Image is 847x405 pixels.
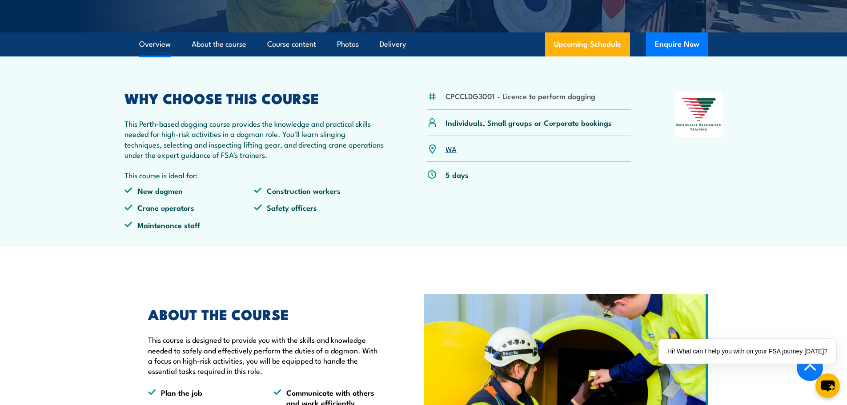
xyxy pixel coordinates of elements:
a: WA [446,143,457,154]
p: Individuals, Small groups or Corporate bookings [446,117,612,128]
li: New dogmen [124,185,254,196]
li: Safety officers [254,202,384,213]
a: Overview [139,32,171,56]
a: About the course [192,32,246,56]
p: This course is ideal for: [124,170,384,180]
a: Photos [337,32,359,56]
p: This course is designed to provide you with the skills and knowledge needed to safely and effecti... [148,334,383,376]
a: Upcoming Schedule [545,32,630,56]
li: Crane operators [124,202,254,213]
li: Maintenance staff [124,220,254,230]
img: Nationally Recognised Training logo. [675,92,723,137]
h2: ABOUT THE COURSE [148,308,383,320]
a: Delivery [380,32,406,56]
a: Course content [267,32,316,56]
div: Hi! What can I help you with on your FSA journey [DATE]? [658,339,836,364]
button: Enquire Now [646,32,708,56]
button: chat-button [815,373,840,398]
li: CPCCLDG3001 - Licence to perform dogging [446,91,595,101]
p: This Perth-based dogging course provides the knowledge and practical skills needed for high-risk ... [124,118,384,160]
p: 5 days [446,169,469,180]
li: Construction workers [254,185,384,196]
h2: WHY CHOOSE THIS COURSE [124,92,384,104]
